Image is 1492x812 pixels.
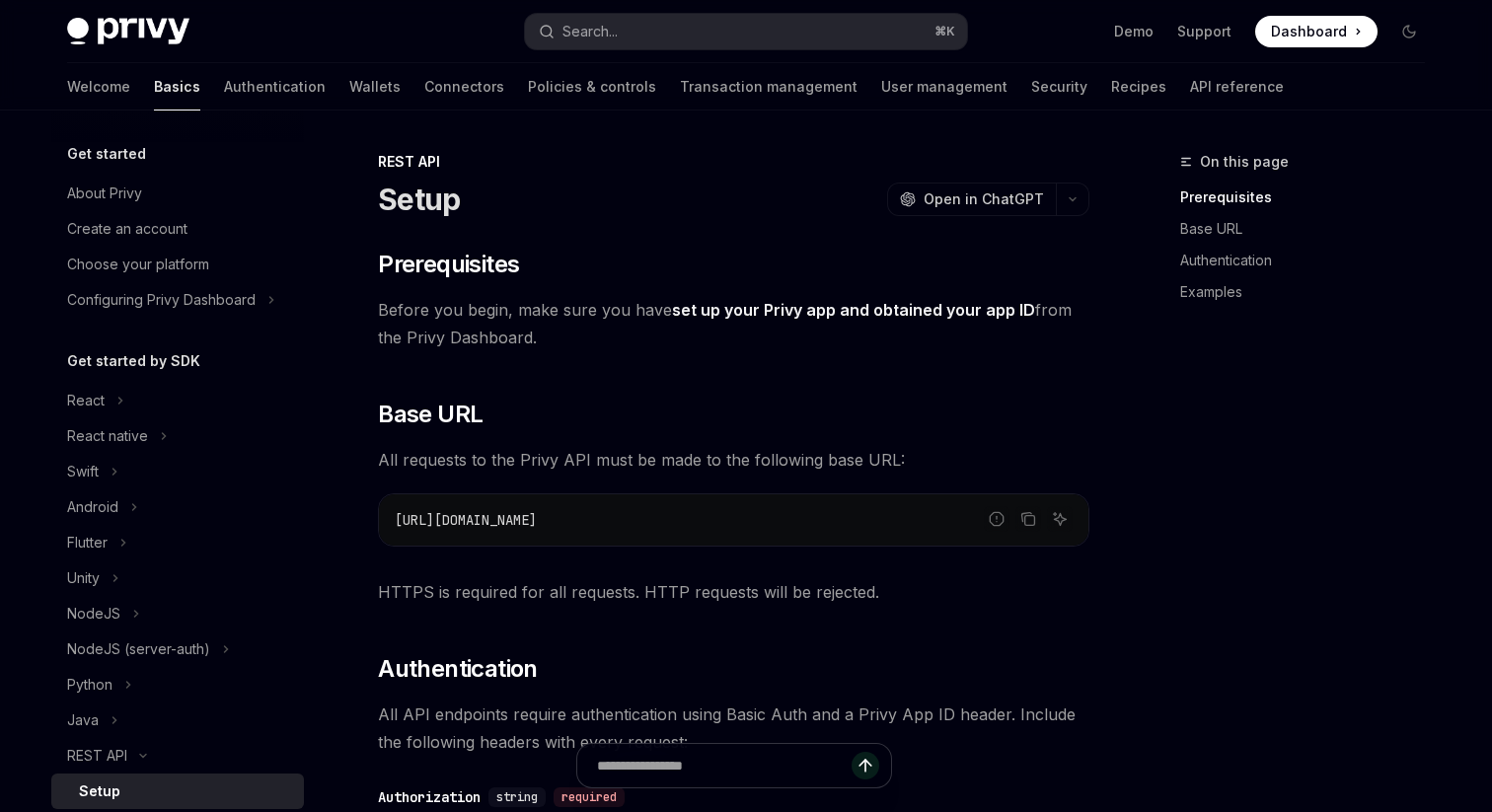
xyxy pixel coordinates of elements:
a: Prerequisites [1180,182,1441,213]
a: Wallets [349,63,401,111]
span: All API endpoints require authentication using Basic Auth and a Privy App ID header. Include the ... [378,701,1089,756]
div: Swift [67,460,99,483]
a: Security [1031,63,1087,111]
img: dark logo [67,18,189,45]
div: Flutter [67,531,108,554]
a: Authentication [1180,245,1441,276]
a: Create an account [51,211,304,247]
div: NodeJS (server-auth) [67,637,210,661]
button: Send message [852,752,879,779]
a: Authentication [224,63,326,111]
button: Toggle React native section [51,418,304,454]
a: Policies & controls [528,63,656,111]
div: Android [67,495,118,519]
span: On this page [1200,150,1289,174]
button: Open in ChatGPT [887,183,1056,216]
a: Connectors [424,63,504,111]
h1: Setup [378,182,460,217]
button: Toggle Configuring Privy Dashboard section [51,282,304,318]
button: Toggle NodeJS (server-auth) section [51,631,304,667]
a: Choose your platform [51,247,304,282]
div: About Privy [67,182,142,205]
div: REST API [378,152,1089,172]
button: Toggle REST API section [51,738,304,774]
button: Toggle React section [51,383,304,418]
span: ⌘ K [934,24,955,39]
span: Before you begin, make sure you have from the Privy Dashboard. [378,296,1089,351]
input: Ask a question... [597,744,852,787]
a: Base URL [1180,213,1441,245]
a: Recipes [1111,63,1166,111]
button: Ask AI [1047,506,1073,532]
button: Toggle Flutter section [51,525,304,560]
h5: Get started [67,142,146,166]
span: All requests to the Privy API must be made to the following base URL: [378,446,1089,474]
div: Create an account [67,217,187,241]
span: [URL][DOMAIN_NAME] [395,511,537,529]
button: Toggle dark mode [1393,16,1425,47]
div: Choose your platform [67,253,209,276]
span: Open in ChatGPT [924,189,1044,209]
button: Toggle NodeJS section [51,596,304,631]
a: Dashboard [1255,16,1378,47]
span: Dashboard [1271,22,1347,41]
a: Examples [1180,276,1441,308]
button: Toggle Swift section [51,454,304,489]
span: HTTPS is required for all requests. HTTP requests will be rejected. [378,578,1089,606]
a: API reference [1190,63,1284,111]
button: Copy the contents from the code block [1015,506,1041,532]
button: Report incorrect code [984,506,1009,532]
a: set up your Privy app and obtained your app ID [672,300,1035,321]
a: User management [881,63,1007,111]
a: Welcome [67,63,130,111]
button: Toggle Java section [51,702,304,738]
div: Java [67,708,99,732]
a: Basics [154,63,200,111]
div: React native [67,424,148,448]
div: Setup [79,779,120,803]
div: Python [67,673,112,697]
div: Unity [67,566,100,590]
span: Base URL [378,399,483,430]
button: Toggle Python section [51,667,304,702]
div: NodeJS [67,602,120,626]
button: Toggle Android section [51,489,304,525]
button: Open search [525,14,967,49]
div: Configuring Privy Dashboard [67,288,256,312]
div: REST API [67,744,127,768]
a: Support [1177,22,1231,41]
a: Setup [51,774,304,809]
a: Demo [1114,22,1154,41]
a: Transaction management [680,63,858,111]
span: Prerequisites [378,249,519,280]
span: Authentication [378,653,538,685]
a: About Privy [51,176,304,211]
h5: Get started by SDK [67,349,200,373]
div: Search... [562,20,618,43]
button: Toggle Unity section [51,560,304,596]
div: React [67,389,105,412]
